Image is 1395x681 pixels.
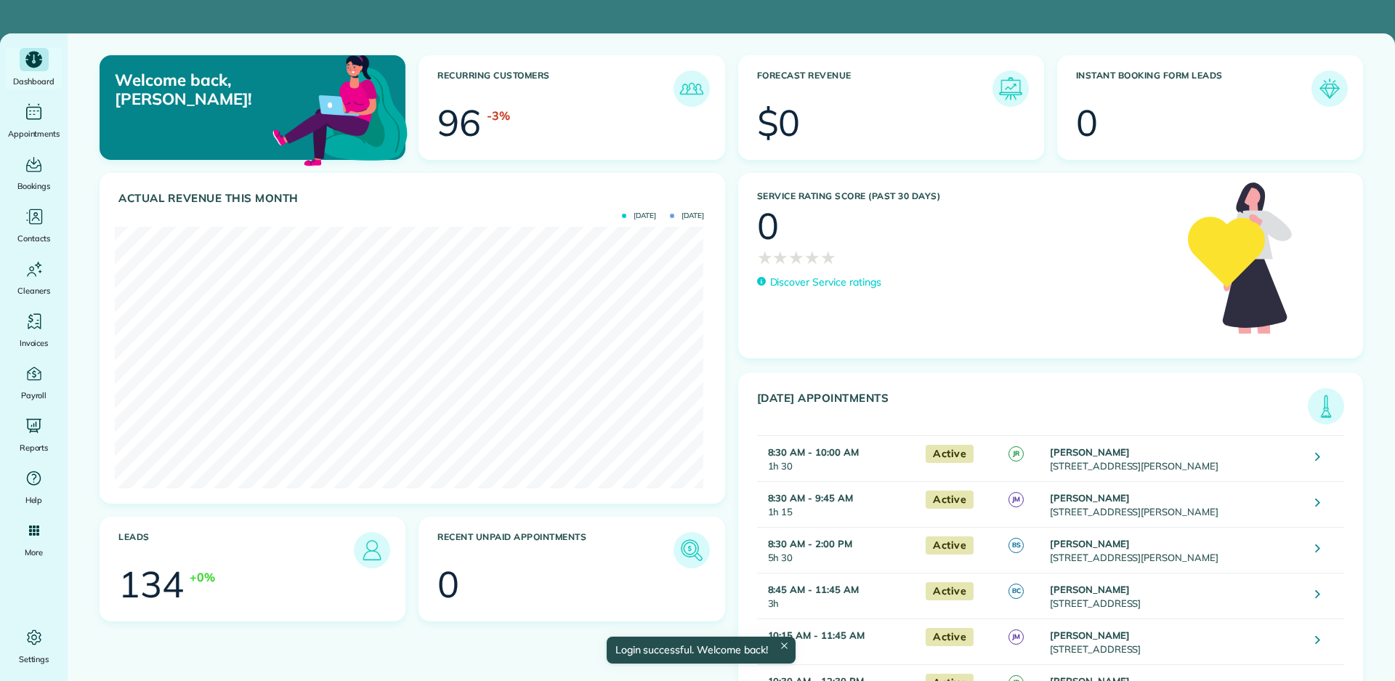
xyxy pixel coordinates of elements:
[437,566,459,603] div: 0
[1046,481,1305,527] td: [STREET_ADDRESS][PERSON_NAME]
[768,538,852,549] strong: 8:30 AM - 2:00 PM
[757,573,919,618] td: 3h
[1311,392,1341,421] img: icon_todays_appointments-901f7ab196bb0bea1936b74009e4eb5ffbc2d2711fa7634e0d609ed5ef32b18b.png
[437,532,673,568] h3: Recent unpaid appointments
[1046,435,1305,481] td: [STREET_ADDRESS][PERSON_NAME]
[118,532,354,568] h3: Leads
[757,105,801,141] div: $0
[926,491,974,509] span: Active
[996,74,1025,103] img: icon_forecast_revenue-8c13a41c7ed35a8dcfafea3cbb826a0462acb37728057bba2d056411b612bbbe.png
[670,212,704,219] span: [DATE]
[1050,629,1130,641] strong: [PERSON_NAME]
[1008,446,1024,462] span: JR
[190,568,215,586] div: +0%
[25,545,43,560] span: More
[768,584,859,595] strong: 8:45 AM - 11:45 AM
[757,481,919,527] td: 1h 15
[1050,446,1130,458] strong: [PERSON_NAME]
[115,70,307,109] p: Welcome back, [PERSON_NAME]!
[25,493,43,507] span: Help
[17,231,50,246] span: Contacts
[21,388,47,403] span: Payroll
[772,244,788,270] span: ★
[19,652,49,666] span: Settings
[6,362,62,403] a: Payroll
[757,618,919,664] td: 1h 30
[1050,538,1130,549] strong: [PERSON_NAME]
[768,492,853,504] strong: 8:30 AM - 9:45 AM
[1046,618,1305,664] td: [STREET_ADDRESS]
[6,467,62,507] a: Help
[926,582,974,600] span: Active
[1008,538,1024,553] span: BS
[6,153,62,193] a: Bookings
[677,536,706,565] img: icon_unpaid_appointments-47b8ce3997adf2238b356f14209ab4cced10bd1f174958f3ca8f1d0dd7fffeee.png
[677,74,706,103] img: icon_recurring_customers-cf858462ba22bcd05b5a5880d41d6543d210077de5bb9ebc9590e49fd87d84ed.png
[20,336,49,350] span: Invoices
[6,626,62,666] a: Settings
[757,208,779,244] div: 0
[622,212,656,219] span: [DATE]
[1008,584,1024,599] span: BC
[757,392,1309,424] h3: [DATE] Appointments
[20,440,49,455] span: Reports
[768,629,865,641] strong: 10:15 AM - 11:45 AM
[270,39,411,180] img: dashboard_welcome-42a62b7d889689a78055ac9021e634bf52bae3f8056760290aed330b23ab8690.png
[13,74,54,89] span: Dashboard
[1050,492,1130,504] strong: [PERSON_NAME]
[606,637,795,664] div: Login successful. Welcome back!
[770,275,881,290] p: Discover Service ratings
[820,244,836,270] span: ★
[926,445,974,463] span: Active
[1046,573,1305,618] td: [STREET_ADDRESS]
[8,126,60,141] span: Appointments
[118,192,710,205] h3: Actual Revenue this month
[17,179,51,193] span: Bookings
[804,244,820,270] span: ★
[926,628,974,646] span: Active
[6,48,62,89] a: Dashboard
[757,275,881,290] a: Discover Service ratings
[1315,74,1344,103] img: icon_form_leads-04211a6a04a5b2264e4ee56bc0799ec3eb69b7e499cbb523a139df1d13a81ae0.png
[357,536,387,565] img: icon_leads-1bed01f49abd5b7fead27621c3d59655bb73ed531f8eeb49469d10e621d6b896.png
[757,527,919,573] td: 5h 30
[757,191,1173,201] h3: Service Rating score (past 30 days)
[1076,105,1098,141] div: 0
[6,205,62,246] a: Contacts
[757,70,992,107] h3: Forecast Revenue
[17,283,50,298] span: Cleaners
[757,435,919,481] td: 1h 30
[6,257,62,298] a: Cleaners
[768,446,859,458] strong: 8:30 AM - 10:00 AM
[1046,527,1305,573] td: [STREET_ADDRESS][PERSON_NAME]
[1050,584,1130,595] strong: [PERSON_NAME]
[118,566,184,603] div: 134
[6,414,62,455] a: Reports
[1076,70,1311,107] h3: Instant Booking Form Leads
[1008,492,1024,507] span: JM
[757,244,773,270] span: ★
[487,107,510,124] div: -3%
[437,70,673,107] h3: Recurring Customers
[788,244,804,270] span: ★
[1008,629,1024,645] span: JM
[437,105,481,141] div: 96
[6,310,62,350] a: Invoices
[926,536,974,555] span: Active
[6,100,62,141] a: Appointments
